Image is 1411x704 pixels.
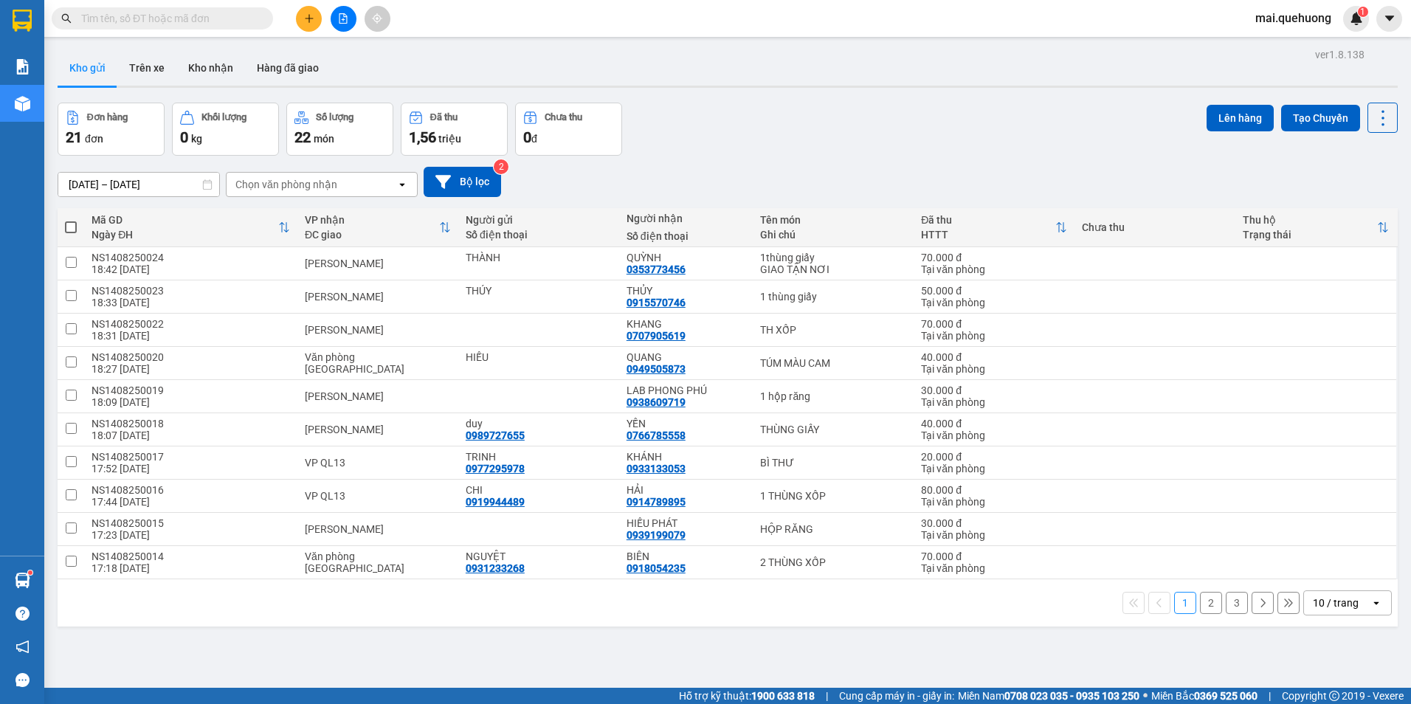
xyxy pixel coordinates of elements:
div: Người gửi [466,214,612,226]
svg: open [396,179,408,190]
div: 70.000 đ [921,318,1067,330]
div: KHÁNH [627,451,746,463]
div: YẾN [627,418,746,429]
div: HỘP RĂNG [760,523,906,535]
img: warehouse-icon [15,96,30,111]
div: NS1408250018 [92,418,290,429]
div: 10 / trang [1313,596,1359,610]
div: 30.000 đ [921,384,1067,396]
div: THÀNH [466,252,612,263]
div: Tại văn phòng [921,562,1067,574]
img: logo-vxr [13,10,32,32]
div: NS1408250023 [92,285,290,297]
div: THỦY [627,285,746,297]
div: Tại văn phòng [921,263,1067,275]
div: 18:27 [DATE] [92,363,290,375]
button: Chưa thu0đ [515,103,622,156]
button: Đơn hàng21đơn [58,103,165,156]
div: 0933133053 [627,463,686,474]
div: VP QL13 [305,490,451,502]
div: Ngày ĐH [92,229,278,241]
div: 0977295978 [466,463,525,474]
strong: 0369 525 060 [1194,690,1258,702]
input: Select a date range. [58,173,219,196]
sup: 1 [1358,7,1368,17]
div: 0915570746 [627,297,686,308]
div: Số lượng [316,112,353,122]
span: món [314,133,334,145]
div: 18:07 [DATE] [92,429,290,441]
button: Số lượng22món [286,103,393,156]
div: 40.000 đ [921,418,1067,429]
div: 0931233268 [466,562,525,574]
div: 1 THÙNG XỐP [760,490,906,502]
div: 30.000 đ [921,517,1067,529]
div: Ghi chú [760,229,906,241]
th: Toggle SortBy [297,208,458,247]
div: Số điện thoại [466,229,612,241]
span: question-circle [15,607,30,621]
button: Bộ lọc [424,167,501,197]
div: Thu hộ [1243,214,1377,226]
div: Đơn hàng [87,112,128,122]
div: Số điện thoại [627,230,746,242]
div: Khối lượng [201,112,246,122]
div: Tại văn phòng [921,396,1067,408]
span: 0 [180,128,188,146]
div: NS1408250022 [92,318,290,330]
div: HẢI [627,484,746,496]
div: [PERSON_NAME] [305,258,451,269]
div: NS1408250014 [92,551,290,562]
div: Văn phòng [GEOGRAPHIC_DATA] [305,351,451,375]
th: Toggle SortBy [914,208,1074,247]
div: 0939199079 [627,529,686,541]
input: Tìm tên, số ĐT hoặc mã đơn [81,10,255,27]
div: [PERSON_NAME] [305,324,451,336]
div: NS1408250019 [92,384,290,396]
div: duy [466,418,612,429]
div: 40.000 đ [921,351,1067,363]
div: 17:44 [DATE] [92,496,290,508]
div: Tại văn phòng [921,463,1067,474]
div: Đã thu [921,214,1055,226]
span: aim [372,13,382,24]
span: Cung cấp máy in - giấy in: [839,688,954,704]
div: [PERSON_NAME] [305,523,451,535]
span: triệu [438,133,461,145]
div: VP nhận [305,214,439,226]
span: đ [531,133,537,145]
img: warehouse-icon [15,573,30,588]
div: NS1408250017 [92,451,290,463]
span: file-add [338,13,348,24]
div: BÌ THƯ [760,457,906,469]
div: THÚY [466,285,612,297]
div: 0353773456 [627,263,686,275]
span: caret-down [1383,12,1396,25]
div: 18:31 [DATE] [92,330,290,342]
div: LAB PHONG PHÚ [627,384,746,396]
span: | [826,688,828,704]
span: đơn [85,133,103,145]
span: 0 [523,128,531,146]
div: 0938609719 [627,396,686,408]
span: 21 [66,128,82,146]
div: Tại văn phòng [921,496,1067,508]
div: TH XỐP [760,324,906,336]
div: 0707905619 [627,330,686,342]
div: 17:52 [DATE] [92,463,290,474]
div: Trạng thái [1243,229,1377,241]
div: 0914789895 [627,496,686,508]
div: HIẾU PHÁT [627,517,746,529]
div: Tại văn phòng [921,429,1067,441]
div: QUANG [627,351,746,363]
div: Mã GD [92,214,278,226]
div: TRINH [466,451,612,463]
span: copyright [1329,691,1339,701]
div: 70.000 đ [921,252,1067,263]
div: 80.000 đ [921,484,1067,496]
sup: 2 [494,159,508,174]
div: NS1408250024 [92,252,290,263]
button: Lên hàng [1207,105,1274,131]
button: aim [365,6,390,32]
button: Trên xe [117,50,176,86]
